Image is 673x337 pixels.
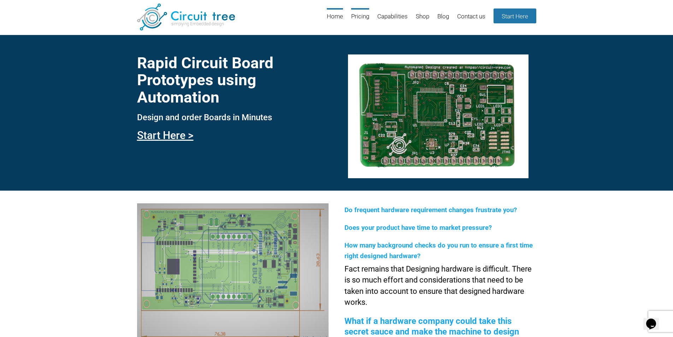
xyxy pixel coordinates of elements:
h3: Design and order Boards in Minutes [137,113,329,122]
h1: Rapid Circuit Board Prototypes using Automation [137,54,329,106]
span: Does your product have time to market pressure? [344,224,492,232]
a: Blog [437,8,449,31]
iframe: chat widget [643,309,666,330]
a: Home [327,8,343,31]
a: Capabilities [377,8,408,31]
span: How many background checks do you run to ensure a first time right designed hardware? [344,242,533,260]
a: Shop [416,8,429,31]
a: Contact us [457,8,485,31]
img: Circuit Tree [137,4,235,30]
a: Pricing [351,8,369,31]
p: Fact remains that Designing hardware is difficult. There is so much effort and considerations tha... [344,263,536,308]
a: Start Here [494,8,536,23]
span: Do frequent hardware requirement changes frustrate you? [344,206,517,214]
a: Start Here > [137,129,194,141]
